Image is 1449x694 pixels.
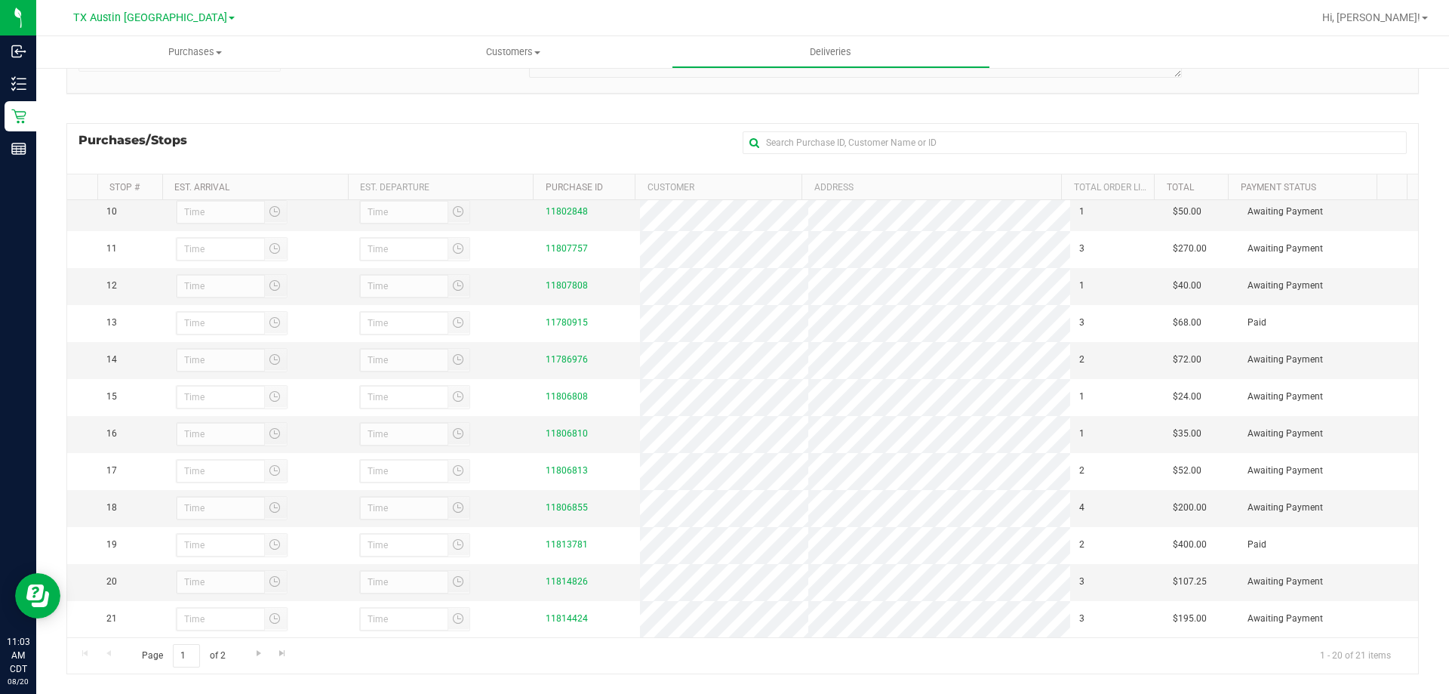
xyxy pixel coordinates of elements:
th: Address [801,174,1061,200]
span: 15 [106,390,117,404]
span: $107.25 [1173,575,1207,589]
span: $200.00 [1173,501,1207,515]
a: Est. Arrival [174,182,229,193]
span: Purchases [36,45,354,59]
a: Customers [354,36,672,68]
span: 10 [106,205,117,219]
span: 1 - 20 of 21 items [1308,644,1403,667]
span: TX Austin [GEOGRAPHIC_DATA] [73,11,227,24]
inline-svg: Reports [11,141,26,156]
input: Search Purchase ID, Customer Name or ID [743,131,1407,154]
span: 4 [1079,501,1084,515]
span: 3 [1079,612,1084,626]
a: Purchase ID [546,182,603,193]
span: $40.00 [1173,279,1201,293]
a: Stop # [109,182,140,193]
span: Awaiting Payment [1247,205,1323,219]
span: 2 [1079,538,1084,552]
a: 11806813 [546,465,588,476]
a: Payment Status [1241,182,1316,193]
span: $50.00 [1173,205,1201,219]
span: 3 [1079,242,1084,256]
a: Total [1167,182,1194,193]
iframe: Resource center [15,573,60,618]
span: Awaiting Payment [1247,353,1323,367]
a: Deliveries [672,36,989,68]
span: 21 [106,612,117,626]
span: Awaiting Payment [1247,501,1323,515]
span: $35.00 [1173,427,1201,441]
p: 08/20 [7,676,29,687]
a: 11780915 [546,317,588,328]
a: 11802848 [546,206,588,217]
a: 11814424 [546,613,588,624]
span: 20 [106,575,117,589]
span: Awaiting Payment [1247,612,1323,626]
a: Go to the next page [248,644,269,665]
input: 1 [173,644,200,668]
span: 19 [106,538,117,552]
span: 3 [1079,316,1084,330]
a: 11806810 [546,428,588,439]
span: Awaiting Payment [1247,427,1323,441]
span: 2 [1079,353,1084,367]
span: Page of 2 [129,644,238,668]
span: Customers [355,45,671,59]
a: Purchases [36,36,354,68]
a: 11806808 [546,391,588,402]
th: Total Order Lines [1061,174,1154,200]
span: 16 [106,427,117,441]
inline-svg: Inventory [11,76,26,91]
span: Awaiting Payment [1247,242,1323,256]
a: 11813781 [546,539,588,550]
span: Paid [1247,316,1266,330]
span: $195.00 [1173,612,1207,626]
span: Awaiting Payment [1247,279,1323,293]
span: Purchases/Stops [78,131,202,150]
span: Paid [1247,538,1266,552]
th: Est. Departure [348,174,534,200]
a: 11786976 [546,354,588,365]
inline-svg: Retail [11,109,26,124]
span: Awaiting Payment [1247,464,1323,478]
a: 11814826 [546,576,588,587]
span: 17 [106,464,117,478]
a: Go to the last page [272,644,294,665]
a: 11807757 [546,243,588,254]
span: $68.00 [1173,316,1201,330]
a: 11807808 [546,280,588,291]
span: 14 [106,353,117,367]
span: 12 [106,279,117,293]
span: Hi, [PERSON_NAME]! [1322,11,1420,23]
span: 13 [106,316,117,330]
span: 1 [1079,390,1084,404]
span: 1 [1079,205,1084,219]
p: 11:03 AM CDT [7,635,29,676]
span: Awaiting Payment [1247,575,1323,589]
inline-svg: Inbound [11,44,26,59]
span: $24.00 [1173,390,1201,404]
span: Deliveries [789,45,872,59]
span: 3 [1079,575,1084,589]
span: $400.00 [1173,538,1207,552]
span: 2 [1079,464,1084,478]
a: 11806855 [546,502,588,513]
span: 11 [106,242,117,256]
span: 18 [106,501,117,515]
span: $72.00 [1173,353,1201,367]
span: 1 [1079,279,1084,293]
span: Awaiting Payment [1247,390,1323,404]
span: 1 [1079,427,1084,441]
th: Customer [635,174,801,200]
span: $270.00 [1173,242,1207,256]
span: $52.00 [1173,464,1201,478]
